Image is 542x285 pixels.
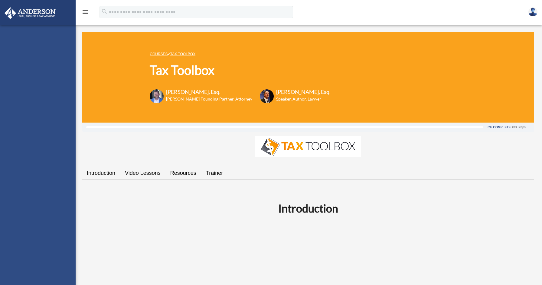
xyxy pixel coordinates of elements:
[150,50,331,58] p: >
[276,88,331,96] h3: [PERSON_NAME], Esq.
[150,52,168,56] a: COURSES
[82,11,89,16] a: menu
[201,165,228,182] a: Trainer
[150,61,331,79] h1: Tax Toolbox
[101,8,108,15] i: search
[166,88,252,96] h3: [PERSON_NAME], Esq.
[82,165,120,182] a: Introduction
[166,96,252,102] h6: [PERSON_NAME] Founding Partner, Attorney
[82,8,89,16] i: menu
[260,89,274,103] img: Scott-Estill-Headshot.png
[170,52,195,56] a: Tax Toolbox
[488,126,511,129] div: 0% Complete
[165,165,201,182] a: Resources
[276,96,323,102] h6: Speaker, Author, Lawyer
[512,126,526,129] div: 0/0 Steps
[120,165,165,182] a: Video Lessons
[150,89,164,103] img: Toby-circle-head.png
[86,201,531,216] h2: Introduction
[528,8,537,16] img: User Pic
[3,7,57,19] img: Anderson Advisors Platinum Portal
